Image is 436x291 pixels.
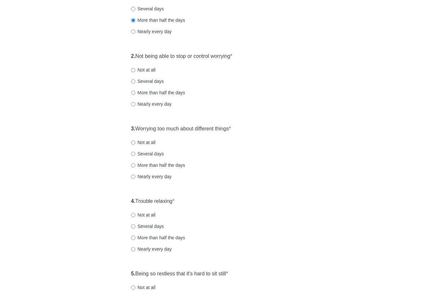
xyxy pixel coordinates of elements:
[131,140,135,145] input: Not at all
[131,30,135,34] input: Nearly every day
[131,53,232,60] label: Not being able to stop or control worrying
[131,7,135,11] input: Several days
[131,78,164,85] label: Several days
[131,270,228,278] label: Being so restless that it's hard to sit still
[131,246,172,252] label: Nearly every day
[131,284,156,291] label: Not at all
[131,18,135,22] input: More than half the days
[131,285,135,290] input: Not at all
[131,162,185,168] label: More than half the days
[131,234,185,241] label: More than half the days
[131,271,135,276] strong: 5.
[131,53,135,59] strong: 2.
[131,101,172,107] label: Nearly every day
[131,89,185,96] label: More than half the days
[131,152,135,156] input: Several days
[131,67,156,73] label: Not at all
[131,126,135,131] strong: 3.
[131,17,185,23] label: More than half the days
[131,236,135,240] input: More than half the days
[131,198,175,205] label: Trouble relaxing
[131,224,135,229] input: Several days
[131,223,164,230] label: Several days
[131,173,172,180] label: Nearly every day
[131,102,135,106] input: Nearly every day
[131,6,164,12] label: Several days
[131,139,156,146] label: Not at all
[131,175,135,179] input: Nearly every day
[131,79,135,84] input: Several days
[131,125,231,133] label: Worrying too much about different things
[131,163,135,167] input: More than half the days
[131,212,156,218] label: Not at all
[131,213,135,217] input: Not at all
[131,68,135,72] input: Not at all
[131,247,135,251] input: Nearly every day
[131,91,135,95] input: More than half the days
[131,28,172,35] label: Nearly every day
[131,151,164,157] label: Several days
[131,198,135,204] strong: 4.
